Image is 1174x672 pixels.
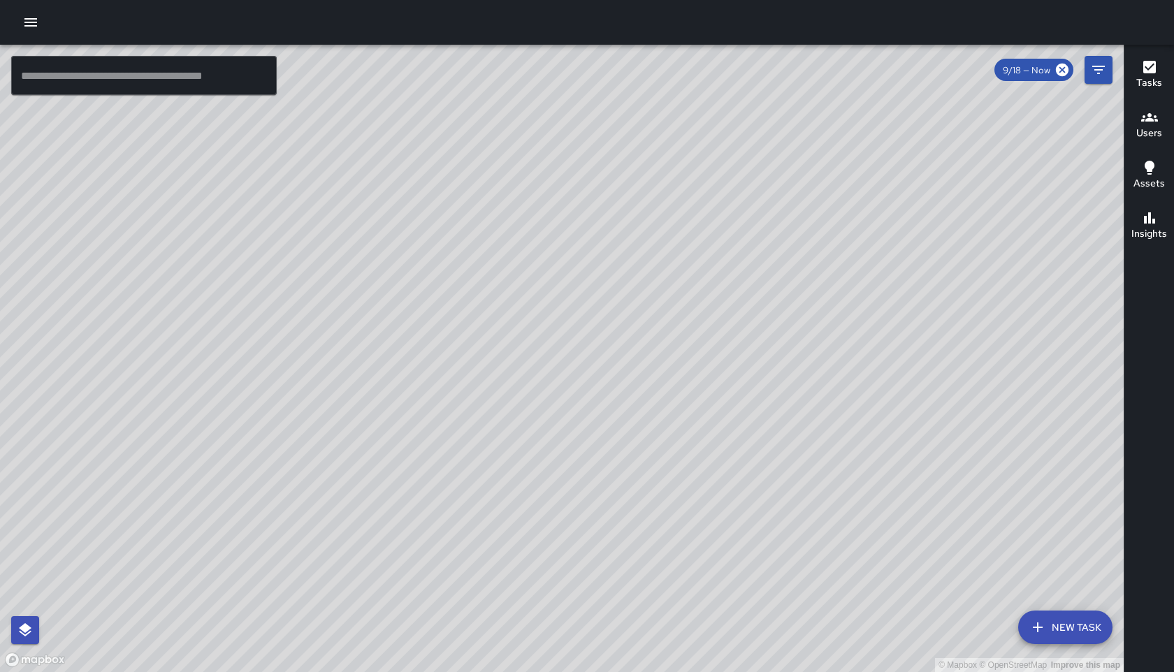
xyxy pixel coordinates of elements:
button: New Task [1018,611,1113,644]
h6: Assets [1133,176,1165,191]
button: Assets [1124,151,1174,201]
button: Tasks [1124,50,1174,101]
h6: Users [1136,126,1162,141]
button: Filters [1085,56,1113,84]
span: 9/18 — Now [994,64,1059,76]
div: 9/18 — Now [994,59,1073,81]
h6: Insights [1131,226,1167,242]
h6: Tasks [1136,75,1162,91]
button: Insights [1124,201,1174,251]
button: Users [1124,101,1174,151]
